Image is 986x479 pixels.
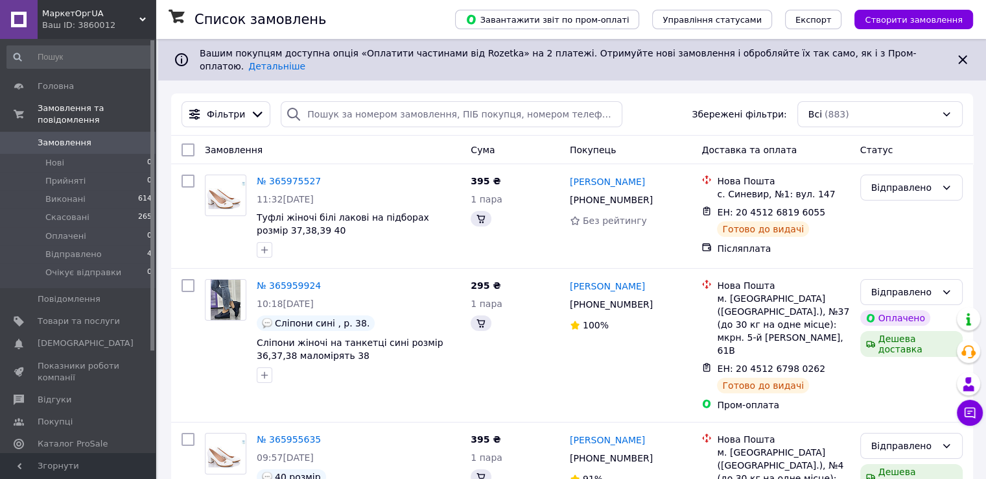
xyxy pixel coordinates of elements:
div: [PHONE_NUMBER] [567,449,655,467]
div: Нова Пошта [717,279,849,292]
span: Замовлення та повідомлення [38,103,156,126]
a: [PERSON_NAME] [570,280,645,293]
span: 614 [138,193,152,205]
button: Створити замовлення [854,10,973,29]
span: Доставка та оплата [701,145,797,155]
a: Фото товару [205,433,246,474]
span: Завантажити звіт по пром-оплаті [465,14,629,25]
div: Готово до видачі [717,378,809,393]
a: Створити замовлення [841,14,973,24]
span: Управління статусами [663,15,762,25]
span: 295 ₴ [471,280,500,291]
span: Замовлення [38,137,91,149]
span: [DEMOGRAPHIC_DATA] [38,338,134,349]
span: Експорт [795,15,832,25]
h1: Список замовлень [194,12,326,27]
span: 100% [583,320,609,330]
span: Скасовані [45,212,89,223]
a: Сліпони жіночі на танкетці сині розмір 36,37,38 маломірять 38 [257,338,443,361]
span: Статус [860,145,893,155]
a: [PERSON_NAME] [570,434,645,447]
span: ЕН: 20 4512 6819 6055 [717,207,825,217]
span: 4 [147,249,152,260]
span: Покупці [38,416,73,428]
img: Фото товару [205,182,246,209]
span: Товари та послуги [38,315,120,327]
button: Управління статусами [652,10,772,29]
div: [PHONE_NUMBER] [567,191,655,209]
span: 265 [138,212,152,223]
a: № 365959924 [257,280,321,291]
span: Сліпони сині , р. 38. [275,318,370,328]
div: м. [GEOGRAPHIC_DATA] ([GEOGRAPHIC_DATA].), №37 (до 30 кг на одне місце): мкрн. 5-й [PERSON_NAME],... [717,292,849,357]
div: Відправлено [871,439,936,453]
span: (883) [825,109,849,119]
div: Оплачено [860,310,930,326]
span: 395 ₴ [471,434,500,445]
div: Нова Пошта [717,433,849,446]
span: Головна [38,80,74,92]
span: ЕН: 20 4512 6798 0262 [717,363,825,374]
span: Відправлено [45,249,102,260]
span: 0 [147,267,152,278]
span: Каталог ProSale [38,438,108,450]
span: 10:18[DATE] [257,299,314,309]
a: Туфлі жіночі білі лакові на підборах розмір 37,38,39 40 [257,212,429,236]
div: Ваш ID: 3860012 [42,19,156,31]
img: Фото товару [205,440,246,467]
div: Нова Пошта [717,175,849,188]
button: Завантажити звіт по пром-оплаті [455,10,639,29]
span: Фільтри [207,108,245,121]
span: Вашим покупцям доступна опція «Оплатити частинами від Rozetka» на 2 платежі. Отримуйте нові замов... [200,48,916,71]
div: Пром-оплата [717,399,849,411]
span: МаркетОргUA [42,8,139,19]
a: Фото товару [205,279,246,321]
a: Детальніше [248,61,305,71]
span: Збережені фільтри: [692,108,786,121]
span: 0 [147,157,152,169]
span: Замовлення [205,145,263,155]
span: Відгуки [38,394,71,406]
a: Фото товару [205,175,246,216]
span: Прийняті [45,175,86,187]
span: 1 пара [471,452,502,463]
span: Створити замовлення [865,15,963,25]
div: Відправлено [871,285,936,299]
span: 1 пара [471,194,502,204]
div: Післяплата [717,242,849,255]
div: Дешева доставка [860,331,963,357]
span: 09:57[DATE] [257,452,314,463]
span: 1 пара [471,299,502,309]
span: Повідомлення [38,293,100,305]
span: 395 ₴ [471,176,500,186]
span: Cума [471,145,495,155]
a: [PERSON_NAME] [570,175,645,188]
span: Всі [808,108,822,121]
span: Очікує відправки [45,267,121,278]
span: Без рейтингу [583,215,647,226]
div: Відправлено [871,180,936,195]
input: Пошук [6,45,153,69]
span: Показники роботи компанії [38,360,120,384]
img: :speech_balloon: [262,318,272,328]
span: Оплачені [45,230,86,242]
span: 0 [147,175,152,187]
span: Нові [45,157,64,169]
input: Пошук за номером замовлення, ПІБ покупця, номером телефону, Email, номером накладної [281,101,622,127]
button: Експорт [785,10,842,29]
a: № 365955635 [257,434,321,445]
span: Виконані [45,193,86,205]
span: 0 [147,230,152,242]
img: Фото товару [211,280,241,320]
div: Готово до видачі [717,221,809,237]
button: Чат з покупцем [957,400,983,426]
div: с. Синевир, №1: вул. 147 [717,188,849,201]
a: № 365975527 [257,176,321,186]
span: 11:32[DATE] [257,194,314,204]
span: Покупець [570,145,616,155]
div: [PHONE_NUMBER] [567,295,655,313]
